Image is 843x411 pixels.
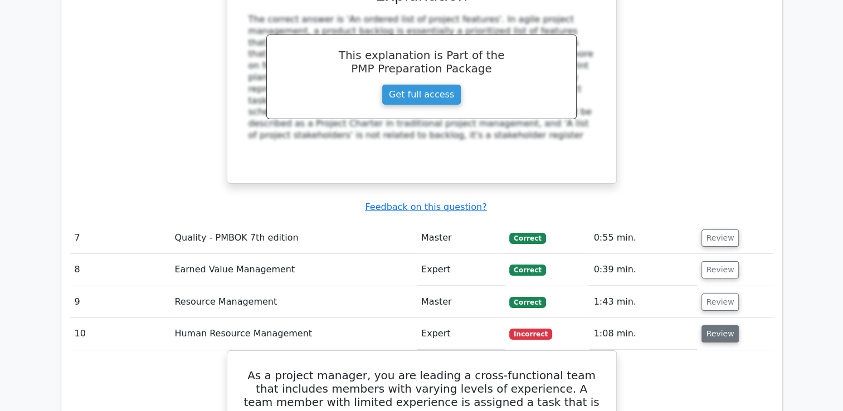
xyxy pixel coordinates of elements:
[248,14,595,141] div: The correct answer is 'An ordered list of project features'. In agile project management, a produ...
[509,233,545,244] span: Correct
[417,222,505,254] td: Master
[701,293,739,311] button: Review
[589,222,697,254] td: 0:55 min.
[701,261,739,278] button: Review
[589,318,697,350] td: 1:08 min.
[70,286,170,318] td: 9
[417,254,505,286] td: Expert
[70,254,170,286] td: 8
[170,286,417,318] td: Resource Management
[417,318,505,350] td: Expert
[701,325,739,342] button: Review
[701,229,739,247] button: Review
[170,222,417,254] td: Quality - PMBOK 7th edition
[509,329,552,340] span: Incorrect
[509,265,545,276] span: Correct
[365,202,486,212] a: Feedback on this question?
[70,318,170,350] td: 10
[170,318,417,350] td: Human Resource Management
[170,254,417,286] td: Earned Value Management
[589,254,697,286] td: 0:39 min.
[382,84,461,105] a: Get full access
[589,286,697,318] td: 1:43 min.
[70,222,170,254] td: 7
[509,297,545,308] span: Correct
[417,286,505,318] td: Master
